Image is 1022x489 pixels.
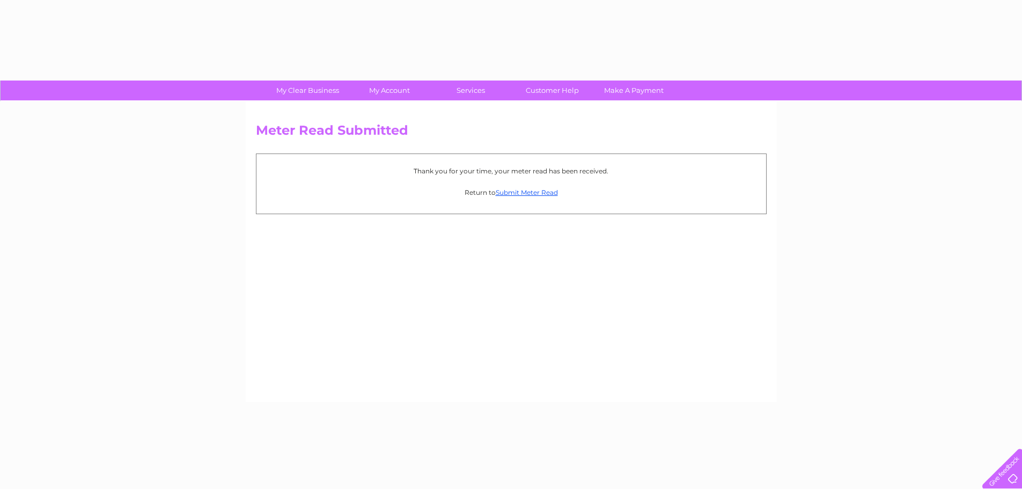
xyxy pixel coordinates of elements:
[496,188,558,196] a: Submit Meter Read
[262,166,761,176] p: Thank you for your time, your meter read has been received.
[263,81,352,100] a: My Clear Business
[590,81,678,100] a: Make A Payment
[262,187,761,198] p: Return to
[427,81,515,100] a: Services
[256,123,767,143] h2: Meter Read Submitted
[508,81,597,100] a: Customer Help
[345,81,433,100] a: My Account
